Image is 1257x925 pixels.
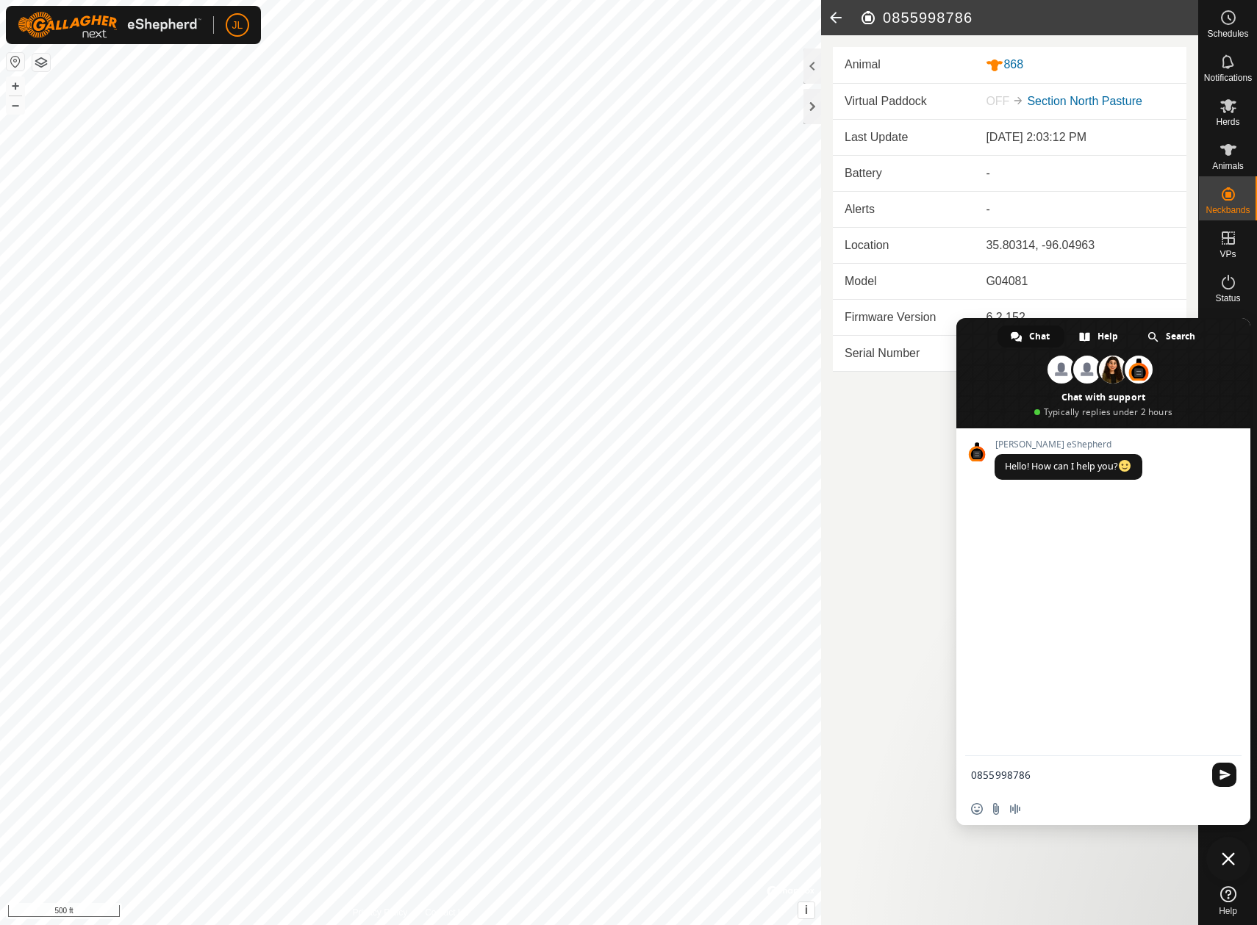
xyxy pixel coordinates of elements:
[971,803,983,815] span: Insert an emoji
[833,120,974,156] td: Last Update
[986,95,1009,107] span: OFF
[990,803,1002,815] span: Send a file
[1005,460,1132,472] span: Hello! How can I help you?
[833,191,974,227] td: Alerts
[1212,162,1244,170] span: Animals
[833,47,974,83] td: Animal
[1199,880,1257,921] a: Help
[971,769,1203,782] textarea: Compose your message...
[1009,803,1021,815] span: Audio message
[833,155,974,191] td: Battery
[32,54,50,71] button: Map Layers
[1220,250,1236,259] span: VPs
[7,77,24,95] button: +
[1204,73,1252,82] span: Notifications
[425,906,468,919] a: Contact Us
[986,129,1175,146] div: [DATE] 2:03:12 PM
[1219,907,1237,915] span: Help
[1207,29,1248,38] span: Schedules
[986,165,1175,182] div: -
[833,263,974,299] td: Model
[1066,325,1133,348] div: Help
[986,237,1175,254] div: 35.80314, -96.04963
[7,96,24,114] button: –
[986,273,1175,290] div: G04081
[1206,837,1250,881] div: Close chat
[859,9,1198,26] h2: 0855998786
[833,335,974,371] td: Serial Number
[352,906,407,919] a: Privacy Policy
[995,439,1142,450] span: [PERSON_NAME] eShepherd
[7,53,24,71] button: Reset Map
[1027,95,1142,107] a: Section North Pasture
[833,227,974,263] td: Location
[1166,325,1195,348] span: Search
[232,18,243,33] span: JL
[833,299,974,335] td: Firmware Version
[18,12,201,38] img: Gallagher Logo
[798,902,814,918] button: i
[1212,763,1236,787] span: Send
[1029,325,1050,348] span: Chat
[1012,95,1024,107] img: to
[998,325,1064,348] div: Chat
[833,84,974,120] td: Virtual Paddock
[1097,325,1118,348] span: Help
[1216,118,1239,126] span: Herds
[805,904,808,916] span: i
[1215,294,1240,303] span: Status
[1134,325,1210,348] div: Search
[1206,206,1250,215] span: Neckbands
[986,56,1175,74] div: 868
[974,191,1186,227] td: -
[986,309,1175,326] div: 6.2.152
